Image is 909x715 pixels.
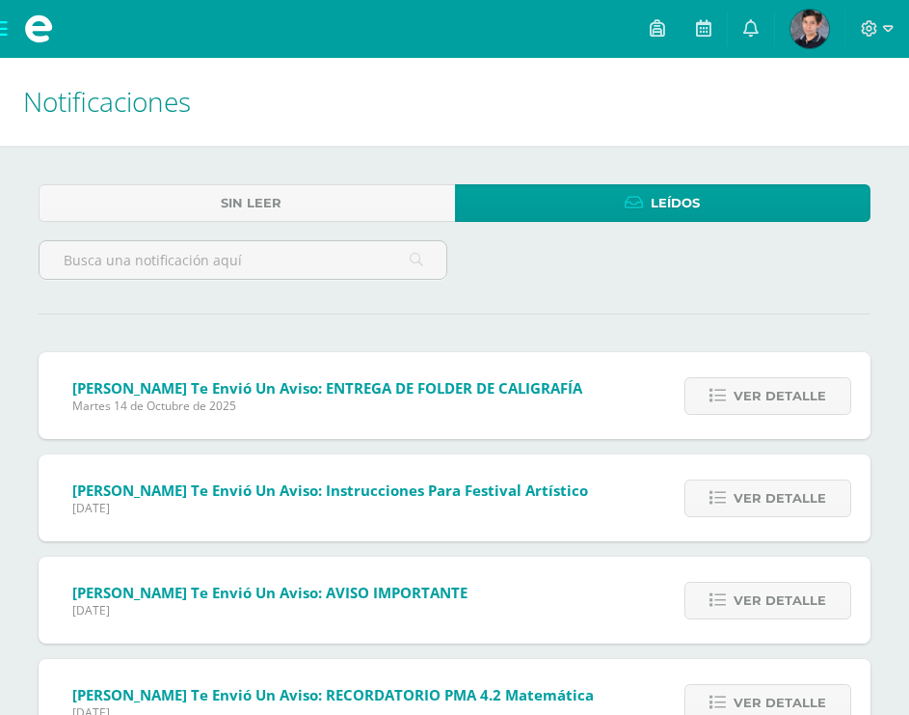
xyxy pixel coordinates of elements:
[72,398,582,414] span: Martes 14 de Octubre de 2025
[72,602,468,619] span: [DATE]
[72,378,582,398] span: [PERSON_NAME] te envió un aviso: ENTREGA DE FOLDER DE CALIGRAFÍA
[23,83,191,120] span: Notificaciones
[72,583,468,602] span: [PERSON_NAME] te envió un aviso: AVISO IMPORTANTE
[40,241,446,279] input: Busca una notificación aquí
[39,184,455,222] a: Sin leer
[790,10,829,48] img: 8dd2d0fcd01dfc2dc1e88ed167c87bd1.png
[734,583,826,619] span: Ver detalle
[221,185,281,221] span: Sin leer
[72,481,588,500] span: [PERSON_NAME] te envió un aviso: Instrucciones para festival artístico
[651,185,700,221] span: Leídos
[72,685,594,704] span: [PERSON_NAME] te envió un aviso: RECORDATORIO PMA 4.2 matemática
[734,481,826,516] span: Ver detalle
[734,378,826,414] span: Ver detalle
[455,184,871,222] a: Leídos
[72,500,588,516] span: [DATE]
